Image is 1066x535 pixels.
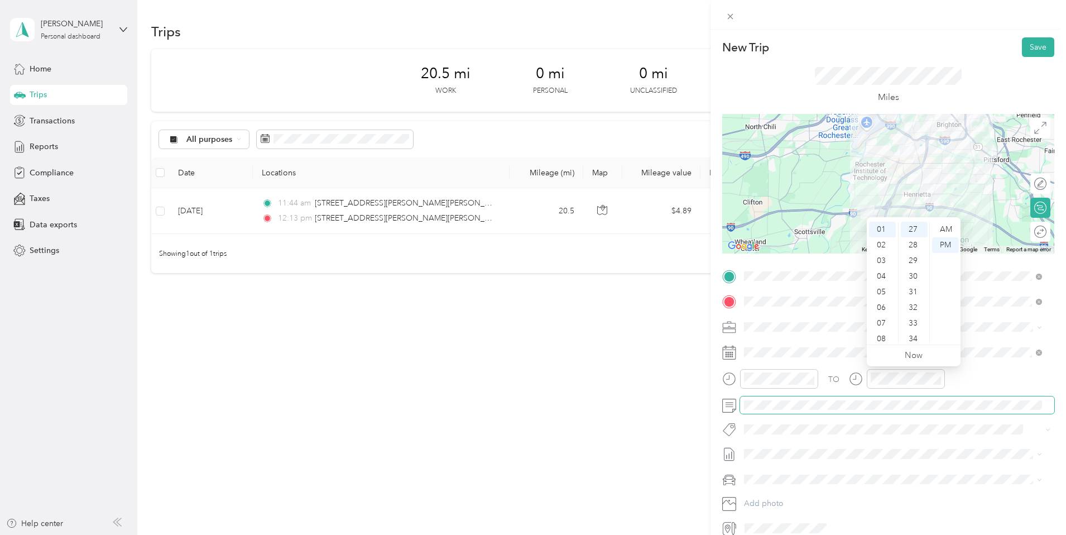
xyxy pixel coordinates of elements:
div: 27 [901,222,928,237]
div: AM [932,222,959,237]
div: 34 [901,331,928,347]
div: PM [932,237,959,253]
div: 29 [901,253,928,269]
button: Save [1022,37,1054,57]
a: Now [905,350,923,361]
div: 04 [869,269,896,284]
div: 05 [869,284,896,300]
div: 07 [869,316,896,331]
button: Add photo [740,496,1054,512]
div: 28 [901,237,928,253]
div: 01 [869,222,896,237]
div: 03 [869,253,896,269]
a: Report a map error [1006,246,1051,252]
div: 06 [869,300,896,316]
div: 32 [901,300,928,316]
p: New Trip [722,40,769,55]
div: TO [828,374,839,385]
p: Miles [878,90,899,104]
div: 31 [901,284,928,300]
a: Open this area in Google Maps (opens a new window) [725,239,762,254]
iframe: Everlance-gr Chat Button Frame [1003,472,1066,535]
img: Google [725,239,762,254]
div: 08 [869,331,896,347]
div: 30 [901,269,928,284]
button: Keyboard shortcuts [862,246,910,254]
div: 02 [869,237,896,253]
div: 33 [901,316,928,331]
a: Terms (opens in new tab) [984,246,1000,252]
